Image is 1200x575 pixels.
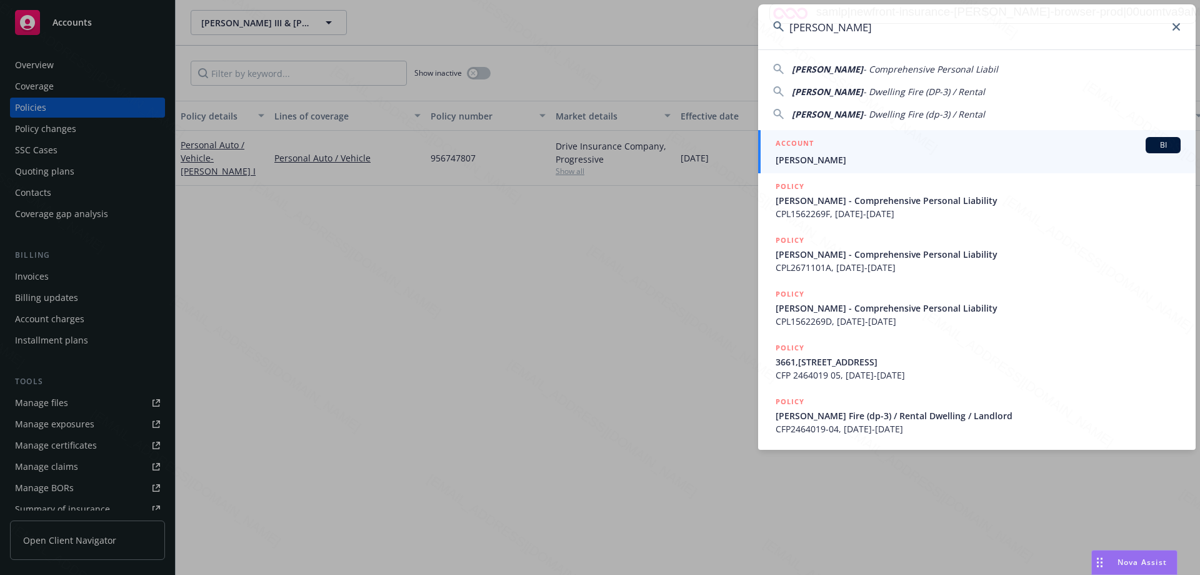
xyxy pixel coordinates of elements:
a: POLICY[PERSON_NAME] - Comprehensive Personal LiabilityCPL1562269D, [DATE]-[DATE] [758,281,1196,335]
h5: POLICY [776,395,804,408]
span: CFP 2464019 05, [DATE]-[DATE] [776,369,1181,382]
div: Drag to move [1092,551,1107,574]
span: CPL1562269D, [DATE]-[DATE] [776,315,1181,328]
span: [PERSON_NAME] [792,108,863,120]
h5: POLICY [776,234,804,247]
span: [PERSON_NAME] [776,153,1181,166]
span: CPL1562269F, [DATE]-[DATE] [776,207,1181,220]
span: CFP2464019-04, [DATE]-[DATE] [776,422,1181,435]
span: - Dwelling Fire (dp-3) / Rental [863,108,985,120]
h5: POLICY [776,342,804,354]
h5: POLICY [776,288,804,300]
span: Nova Assist [1117,557,1167,567]
a: ACCOUNTBI[PERSON_NAME] [758,130,1196,173]
a: POLICY[PERSON_NAME] - Comprehensive Personal LiabilityCPL1562269F, [DATE]-[DATE] [758,173,1196,227]
span: 3661,[STREET_ADDRESS] [776,355,1181,369]
span: BI [1151,140,1176,151]
span: [PERSON_NAME] - Comprehensive Personal Liability [776,302,1181,315]
span: [PERSON_NAME] - Comprehensive Personal Liability [776,194,1181,207]
span: [PERSON_NAME] [792,63,863,75]
span: - Dwelling Fire (DP-3) / Rental [863,86,985,98]
h5: ACCOUNT [776,137,814,152]
span: [PERSON_NAME] Fire (dp-3) / Rental Dwelling / Landlord [776,409,1181,422]
button: Nova Assist [1091,550,1177,575]
input: Search... [758,4,1196,49]
a: POLICY3661,[STREET_ADDRESS]CFP 2464019 05, [DATE]-[DATE] [758,335,1196,389]
span: [PERSON_NAME] - Comprehensive Personal Liability [776,248,1181,261]
a: POLICY[PERSON_NAME] Fire (dp-3) / Rental Dwelling / LandlordCFP2464019-04, [DATE]-[DATE] [758,389,1196,442]
span: CPL2671101A, [DATE]-[DATE] [776,261,1181,274]
h5: POLICY [776,180,804,193]
span: - Comprehensive Personal Liabil [863,63,998,75]
a: POLICY[PERSON_NAME] - Comprehensive Personal LiabilityCPL2671101A, [DATE]-[DATE] [758,227,1196,281]
span: [PERSON_NAME] [792,86,863,98]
